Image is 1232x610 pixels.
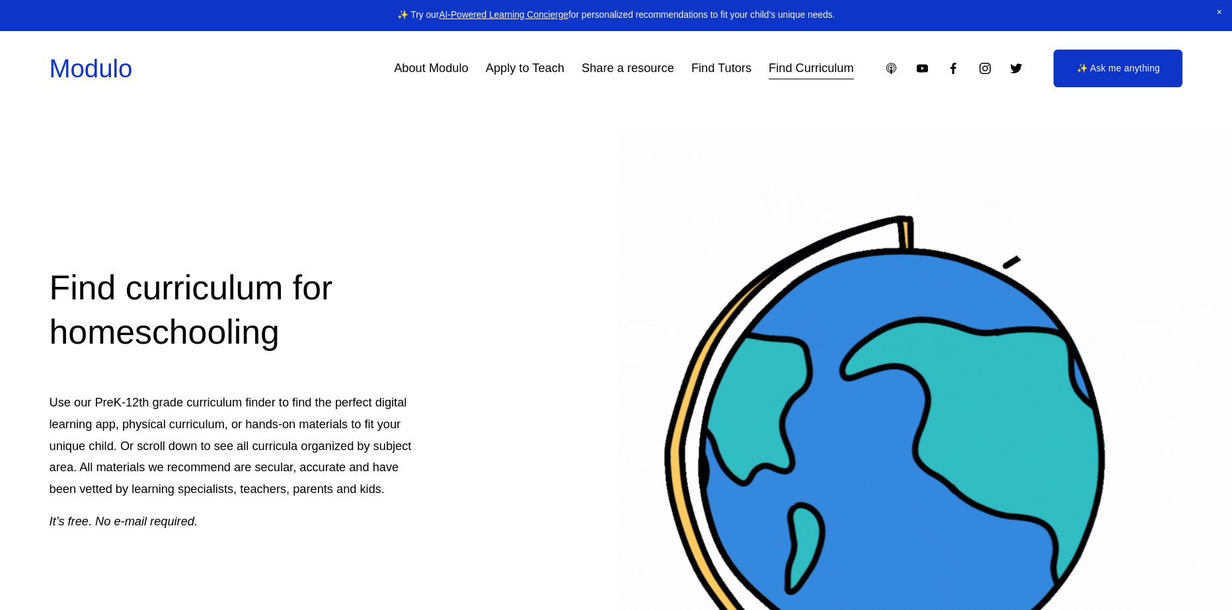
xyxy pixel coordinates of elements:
a: YouTube [915,61,929,75]
a: Facebook [946,61,960,75]
a: Find Curriculum [769,56,854,80]
a: Twitter [1009,61,1023,75]
a: Apply to Teach [486,56,564,80]
em: It’s free. No e-mail required. [50,514,198,528]
h2: Find curriculum for homeschooling [50,266,422,356]
a: ✨ Ask me anything [1054,50,1182,87]
a: Find Tutors [691,56,751,80]
a: Apple Podcasts [884,61,898,75]
a: Instagram [978,61,992,75]
a: About Modulo [394,56,468,80]
a: Share a resource [582,56,674,80]
a: Modulo [50,54,133,83]
p: Use our PreK-12th grade curriculum finder to find the perfect digital learning app, physical curr... [50,392,422,500]
a: AI-Powered Learning Concierge [439,10,568,20]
